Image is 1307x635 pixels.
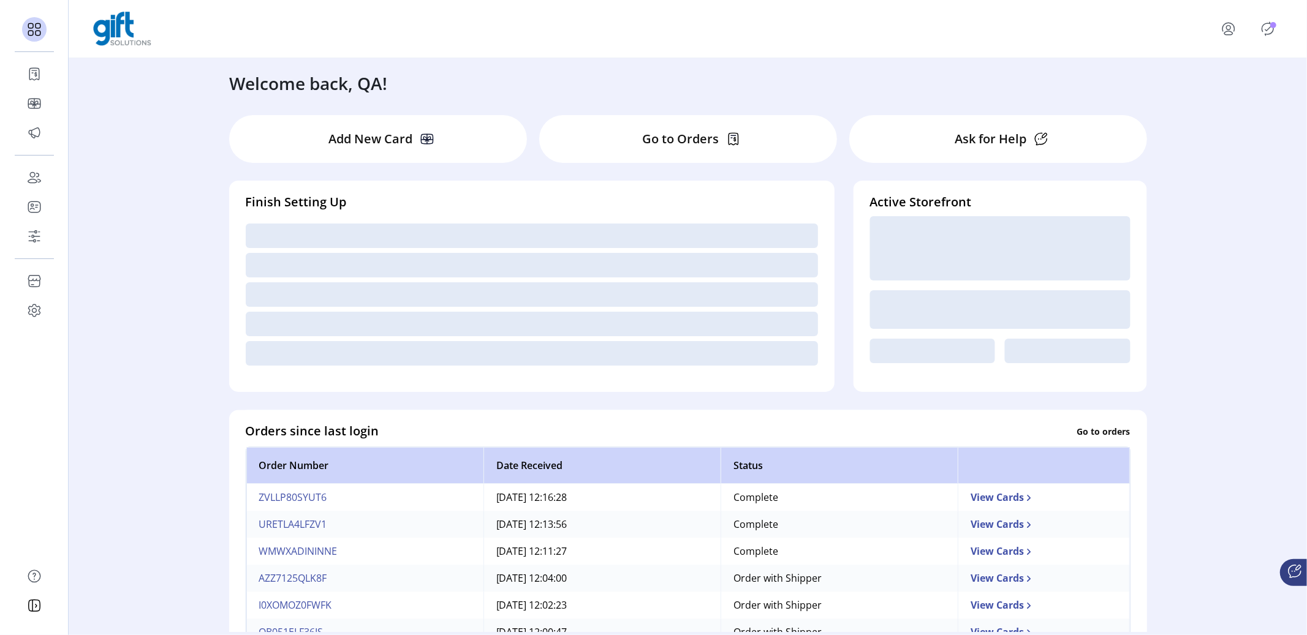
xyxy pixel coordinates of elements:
[246,423,379,441] h4: Orders since last login
[483,538,721,565] td: [DATE] 12:11:27
[93,12,151,46] img: logo
[328,130,412,148] p: Add New Card
[246,484,483,511] td: ZVLLP80SYUT6
[955,130,1026,148] p: Ask for Help
[483,484,721,511] td: [DATE] 12:16:28
[869,193,1130,211] h4: Active Storefront
[642,130,719,148] p: Go to Orders
[246,565,483,592] td: AZZ7125QLK8F
[483,448,721,484] th: Date Received
[246,511,483,538] td: URETLA4LFZV1
[958,511,1130,538] td: View Cards
[246,538,483,565] td: WMWXADININNE
[958,592,1130,619] td: View Cards
[1077,425,1131,438] p: Go to orders
[1258,19,1278,39] button: Publisher Panel
[721,484,958,511] td: Complete
[958,484,1130,511] td: View Cards
[230,70,388,96] h3: Welcome back, QA!
[246,592,483,619] td: I0XOMOZ0FWFK
[1204,14,1258,43] button: menu
[721,511,958,538] td: Complete
[721,448,958,484] th: Status
[958,565,1130,592] td: View Cards
[721,538,958,565] td: Complete
[958,538,1130,565] td: View Cards
[483,592,721,619] td: [DATE] 12:02:23
[483,511,721,538] td: [DATE] 12:13:56
[483,565,721,592] td: [DATE] 12:04:00
[246,448,483,484] th: Order Number
[721,592,958,619] td: Order with Shipper
[721,565,958,592] td: Order with Shipper
[246,193,819,211] h4: Finish Setting Up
